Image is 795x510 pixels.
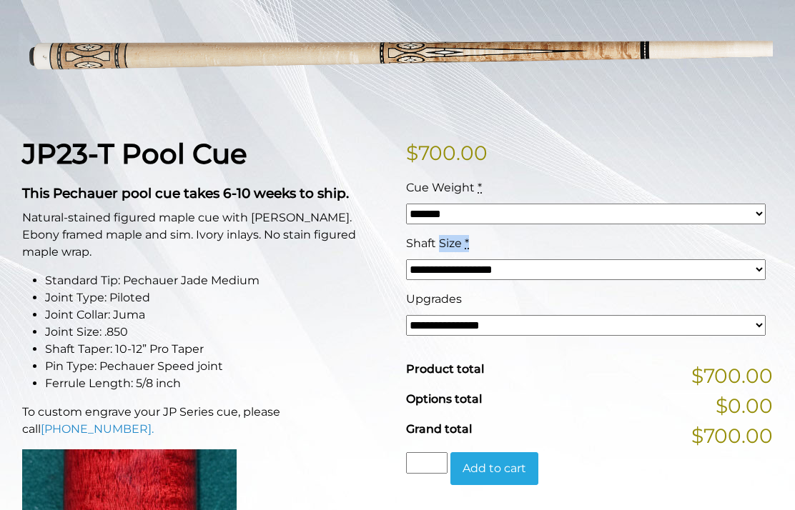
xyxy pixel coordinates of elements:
[406,452,448,474] input: Product quantity
[45,324,389,341] li: Joint Size: .850
[691,421,773,451] span: $700.00
[45,289,389,306] li: Joint Type: Piloted
[22,404,389,438] p: To custom engrave your JP Series cue, please call
[406,292,462,306] span: Upgrades
[406,141,418,165] span: $
[406,141,488,165] bdi: 700.00
[41,422,154,436] a: [PHONE_NUMBER].
[406,422,472,436] span: Grand total
[450,452,538,485] button: Add to cart
[45,306,389,324] li: Joint Collar: Juma
[478,181,482,194] abbr: required
[45,375,389,392] li: Ferrule Length: 5/8 inch
[691,361,773,391] span: $700.00
[406,181,475,194] span: Cue Weight
[406,392,482,406] span: Options total
[22,185,349,201] strong: This Pechauer pool cue takes 6-10 weeks to ship.
[465,236,469,250] abbr: required
[22,137,247,171] strong: JP23-T Pool Cue
[45,272,389,289] li: Standard Tip: Pechauer Jade Medium
[406,362,484,376] span: Product total
[45,341,389,358] li: Shaft Taper: 10-12” Pro Taper
[45,358,389,375] li: Pin Type: Pechauer Speed joint
[716,391,773,421] span: $0.00
[22,209,389,261] p: Natural-stained figured maple cue with [PERSON_NAME]. Ebony framed maple and sim. Ivory inlays. N...
[406,236,462,250] span: Shaft Size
